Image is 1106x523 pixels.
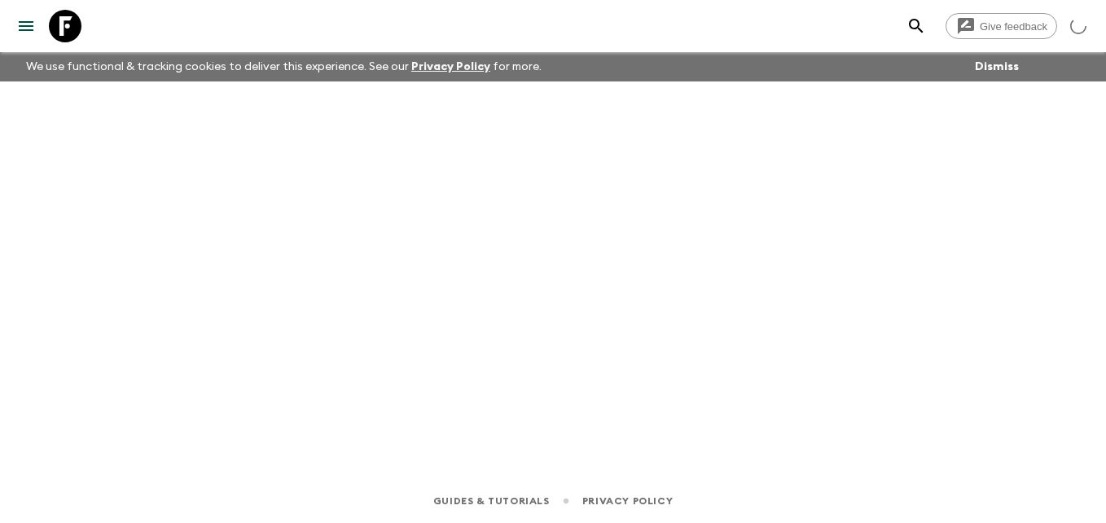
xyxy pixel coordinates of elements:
span: Give feedback [971,20,1056,33]
a: Privacy Policy [582,492,673,510]
a: Give feedback [946,13,1057,39]
a: Privacy Policy [411,61,490,73]
button: menu [10,10,42,42]
button: Dismiss [971,55,1023,78]
p: We use functional & tracking cookies to deliver this experience. See our for more. [20,52,548,81]
a: Guides & Tutorials [433,492,550,510]
button: search adventures [900,10,933,42]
